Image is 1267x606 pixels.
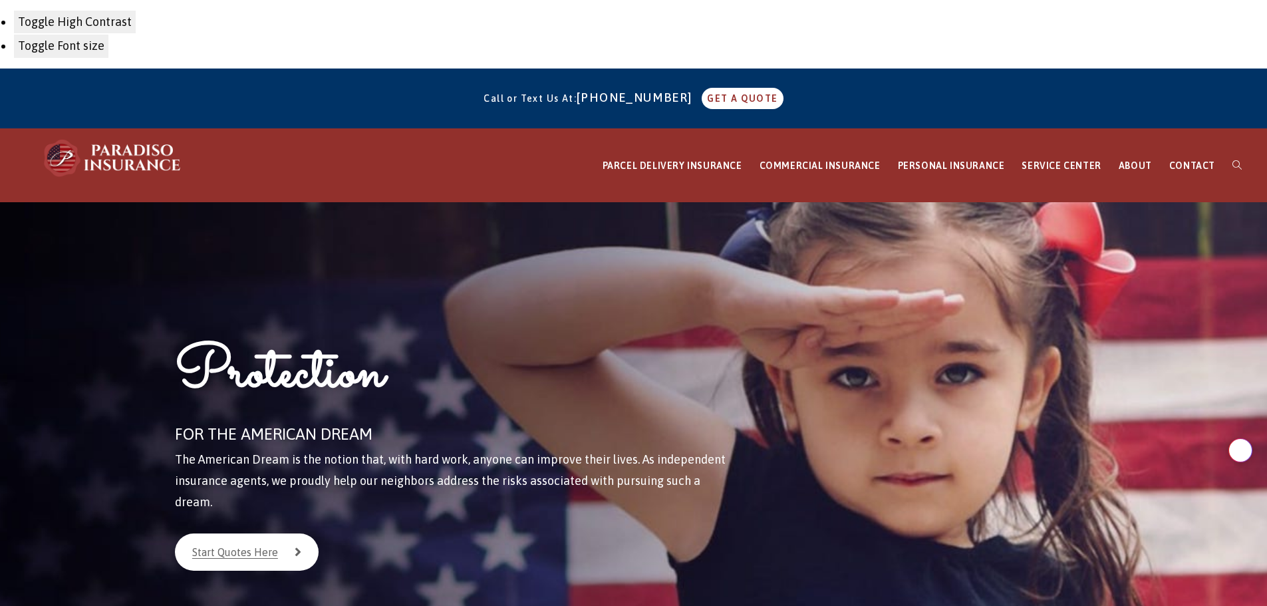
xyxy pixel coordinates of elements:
button: Toggle High Contrast [13,10,136,34]
a: [PHONE_NUMBER] [577,90,699,104]
span: Toggle Font size [18,39,104,53]
span: Toggle High Contrast [18,15,132,29]
span: Call or Text Us At: [484,93,577,104]
span: PERSONAL INSURANCE [898,160,1005,171]
h1: Protection [175,335,732,420]
a: GET A QUOTE [702,88,783,109]
a: CONTACT [1161,129,1224,203]
a: Start Quotes Here [175,533,319,571]
span: SERVICE CENTER [1022,160,1101,171]
a: PERSONAL INSURANCE [889,129,1014,203]
span: CONTACT [1169,160,1215,171]
a: PARCEL DELIVERY INSURANCE [594,129,751,203]
span: ABOUT [1119,160,1152,171]
span: PARCEL DELIVERY INSURANCE [603,160,742,171]
a: SERVICE CENTER [1013,129,1109,203]
button: Toggle Font size [13,34,109,58]
a: ABOUT [1110,129,1161,203]
span: FOR THE AMERICAN DREAM [175,425,372,443]
span: The American Dream is the notion that, with hard work, anyone can improve their lives. As indepen... [175,452,726,510]
a: COMMERCIAL INSURANCE [751,129,889,203]
img: Paradiso Insurance [40,138,186,178]
span: COMMERCIAL INSURANCE [760,160,881,171]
